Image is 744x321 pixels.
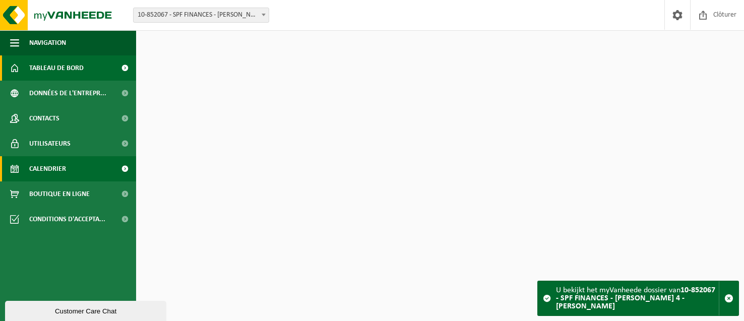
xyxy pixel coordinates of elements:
span: Boutique en ligne [29,181,90,207]
strong: 10-852067 - SPF FINANCES - [PERSON_NAME] 4 - [PERSON_NAME] [556,286,715,310]
span: Tableau de bord [29,55,84,81]
div: U bekijkt het myVanheede dossier van [556,281,719,315]
span: Utilisateurs [29,131,71,156]
span: Contacts [29,106,59,131]
span: Données de l'entrepr... [29,81,106,106]
span: 10-852067 - SPF FINANCES - HUY 4 - HUY [134,8,269,22]
span: Conditions d'accepta... [29,207,105,232]
span: 10-852067 - SPF FINANCES - HUY 4 - HUY [133,8,269,23]
span: Calendrier [29,156,66,181]
iframe: chat widget [5,299,168,321]
span: Navigation [29,30,66,55]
